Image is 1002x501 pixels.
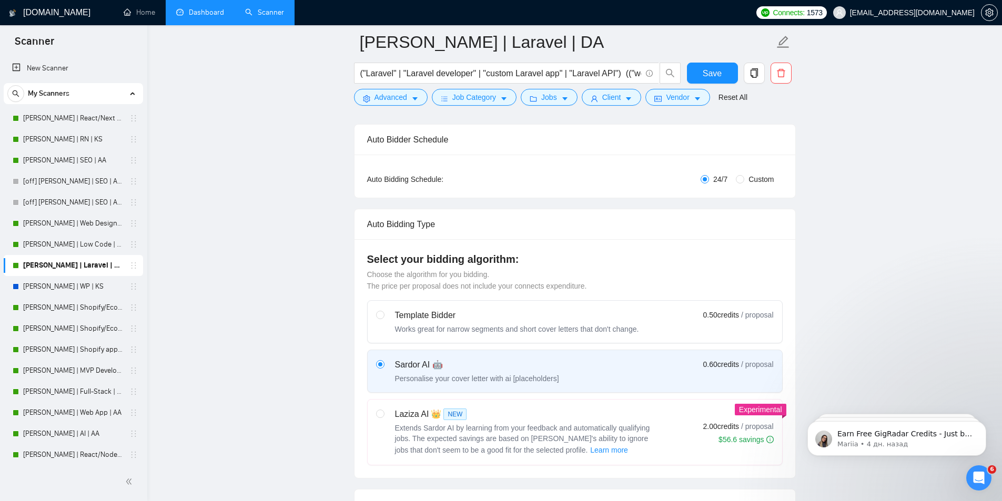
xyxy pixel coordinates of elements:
[703,67,722,80] span: Save
[602,91,621,103] span: Client
[666,91,689,103] span: Vendor
[709,173,732,185] span: 24/7
[718,434,773,445] div: $56.6 savings
[776,35,790,49] span: edit
[654,95,662,103] span: idcard
[541,91,557,103] span: Jobs
[988,465,996,474] span: 6
[625,95,632,103] span: caret-down
[452,91,496,103] span: Job Category
[23,213,123,234] a: [PERSON_NAME] | Web Design | DA
[129,240,138,249] span: holder
[23,381,123,402] a: [PERSON_NAME] | Full-Stack | AA
[741,310,773,320] span: / proposal
[125,476,136,487] span: double-left
[771,68,791,78] span: delete
[4,58,143,79] li: New Scanner
[771,63,792,84] button: delete
[432,89,517,106] button: barsJob Categorycaret-down
[744,68,764,78] span: copy
[23,297,123,318] a: [PERSON_NAME] | Shopify/Ecom | DA - lower requirements
[354,89,428,106] button: settingAdvancedcaret-down
[28,83,69,104] span: My Scanners
[129,366,138,375] span: holder
[129,282,138,291] span: holder
[739,405,782,414] span: Experimental
[23,234,123,255] a: [PERSON_NAME] | Low Code | DA
[981,4,998,21] button: setting
[411,95,419,103] span: caret-down
[500,95,508,103] span: caret-down
[766,436,774,443] span: info-circle
[660,68,680,78] span: search
[8,90,24,97] span: search
[23,444,123,465] a: [PERSON_NAME] | React/Node | AA
[129,198,138,207] span: holder
[23,255,123,276] a: [PERSON_NAME] | Laravel | DA
[395,359,559,371] div: Sardor AI 🤖
[23,423,123,444] a: [PERSON_NAME] | AI | AA
[395,373,559,384] div: Personalise your cover letter with ai [placeholders]
[530,95,537,103] span: folder
[443,408,467,420] span: NEW
[367,270,587,290] span: Choose the algorithm for you bidding. The price per proposal does not include your connects expen...
[7,85,24,102] button: search
[360,29,774,55] input: Scanner name...
[395,424,650,454] span: Extends Sardor AI by learning from your feedback and automatically qualifying jobs. The expected ...
[591,95,598,103] span: user
[646,70,653,77] span: info-circle
[129,345,138,354] span: holder
[129,408,138,417] span: holder
[129,219,138,228] span: holder
[981,8,997,17] span: setting
[836,9,843,16] span: user
[12,58,135,79] a: New Scanner
[23,339,123,360] a: [PERSON_NAME] | Shopify app | DA
[521,89,578,106] button: folderJobscaret-down
[687,63,738,84] button: Save
[23,108,123,129] a: [PERSON_NAME] | React/Next | KS
[395,309,639,322] div: Template Bidder
[129,451,138,459] span: holder
[129,430,138,438] span: holder
[590,444,629,456] button: Laziza AI NEWExtends Sardor AI by learning from your feedback and automatically qualifying jobs. ...
[807,7,823,18] span: 1573
[703,309,739,321] span: 0.50 credits
[441,95,448,103] span: bars
[23,150,123,171] a: [PERSON_NAME] | SEO | AA
[23,360,123,381] a: [PERSON_NAME] | MVP Development | AA
[703,421,739,432] span: 2.00 credits
[966,465,991,490] iframe: Intercom live chat
[561,95,569,103] span: caret-down
[761,8,770,17] img: upwork-logo.png
[129,387,138,396] span: holder
[590,444,628,456] span: Learn more
[23,318,123,339] a: [PERSON_NAME] | Shopify/Ecom | DA
[431,408,441,421] span: 👑
[23,276,123,297] a: [PERSON_NAME] | WP | KS
[129,177,138,186] span: holder
[703,359,739,370] span: 0.60 credits
[124,8,155,17] a: homeHome
[129,135,138,144] span: holder
[129,303,138,312] span: holder
[741,359,773,370] span: / proposal
[395,408,658,421] div: Laziza AI
[129,261,138,270] span: holder
[367,252,783,267] h4: Select your bidding algorithm:
[363,95,370,103] span: setting
[645,89,710,106] button: idcardVendorcaret-down
[9,5,16,22] img: logo
[741,421,773,432] span: / proposal
[660,63,681,84] button: search
[773,7,804,18] span: Connects:
[23,402,123,423] a: [PERSON_NAME] | Web App | AA
[744,63,765,84] button: copy
[23,129,123,150] a: [PERSON_NAME] | RN | KS
[367,209,783,239] div: Auto Bidding Type
[129,156,138,165] span: holder
[694,95,701,103] span: caret-down
[367,173,505,185] div: Auto Bidding Schedule:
